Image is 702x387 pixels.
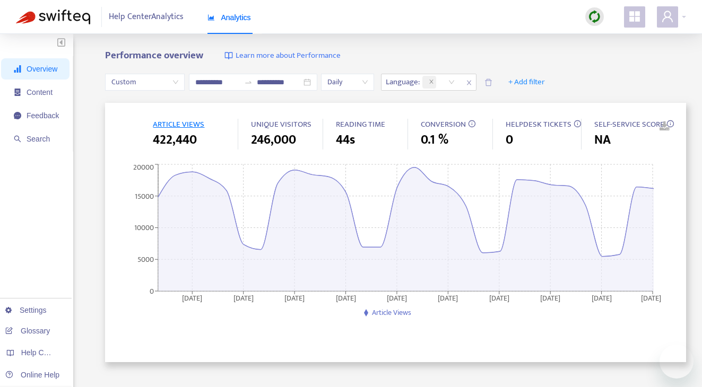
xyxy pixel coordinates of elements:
span: Help Centers [21,348,65,357]
span: HELPDESK TICKETS [506,118,571,131]
a: Settings [5,306,47,314]
img: image-link [224,51,233,60]
span: signal [14,65,21,73]
tspan: [DATE] [233,292,254,304]
tspan: [DATE] [285,292,305,304]
img: sync.dc5367851b00ba804db3.png [588,10,601,23]
span: Daily [327,74,368,90]
span: Analytics [207,13,251,22]
span: UNIQUE VISITORS [251,118,311,131]
span: Learn more about Performance [236,50,341,62]
span: 0.1 % [421,130,448,149]
span: delete [484,78,492,86]
tspan: 5000 [137,253,154,266]
b: Performance overview [105,47,203,64]
tspan: [DATE] [489,292,509,304]
a: Glossary [5,327,50,335]
tspan: 10000 [134,222,154,234]
span: close [429,79,434,85]
span: + Add filter [508,76,545,89]
span: CONVERSION [421,118,466,131]
tspan: 15000 [135,190,154,202]
iframe: Button to launch messaging window [660,345,694,379]
span: NA [594,130,611,149]
span: Content [27,88,53,96]
tspan: [DATE] [592,292,612,304]
span: Custom [111,74,178,90]
span: appstore [628,10,641,23]
button: + Add filter [500,74,553,91]
span: Overview [27,65,57,73]
tspan: [DATE] [641,292,661,304]
tspan: [DATE] [438,292,458,304]
span: 246,000 [251,130,296,149]
tspan: [DATE] [541,292,561,304]
tspan: [DATE] [336,292,356,304]
span: READING TIME [336,118,385,131]
span: to [244,78,253,86]
span: SELF-SERVICE SCORE [594,118,664,131]
span: swap-right [244,78,253,86]
a: Learn more about Performance [224,50,341,62]
span: Language : [382,74,421,90]
span: 44s [336,130,355,149]
tspan: [DATE] [183,292,203,304]
a: Online Help [5,371,59,379]
span: 0 [506,130,513,149]
span: close [462,76,476,89]
tspan: 20000 [133,161,154,173]
span: Article Views [372,306,411,319]
span: Feedback [27,111,59,120]
span: search [14,135,21,143]
img: Swifteq [16,10,90,24]
span: message [14,112,21,119]
tspan: [DATE] [387,292,407,304]
tspan: 0 [150,285,154,297]
span: container [14,89,21,96]
span: user [661,10,674,23]
span: Help Center Analytics [109,7,184,27]
span: area-chart [207,14,215,21]
span: 422,440 [153,130,197,149]
span: ARTICLE VIEWS [153,118,204,131]
span: Search [27,135,50,143]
